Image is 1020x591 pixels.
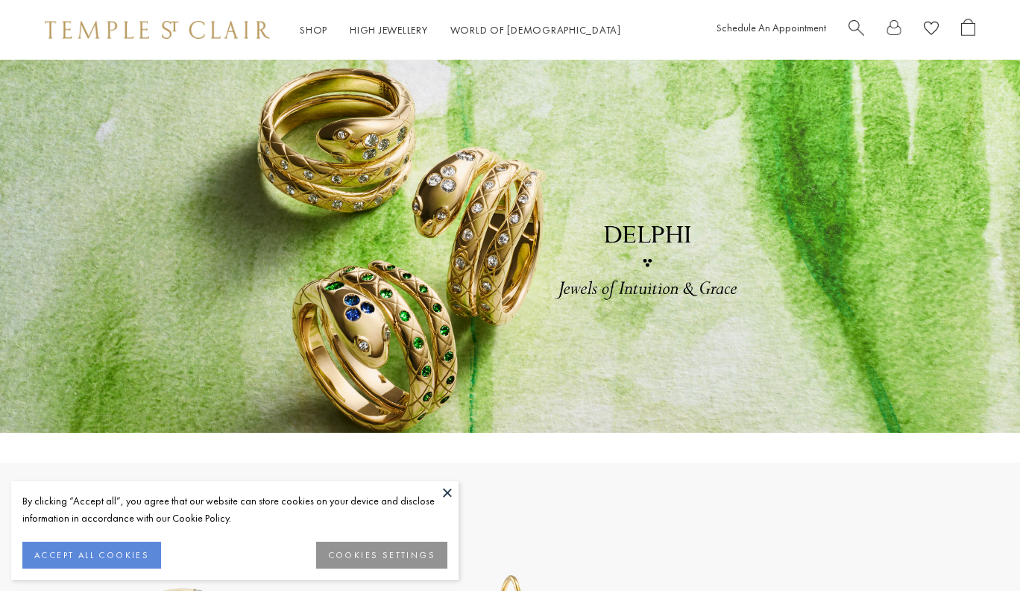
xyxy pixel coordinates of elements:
a: Schedule An Appointment [717,21,826,34]
a: View Wishlist [924,19,939,42]
iframe: Gorgias live chat messenger [945,521,1005,576]
div: By clicking “Accept all”, you agree that our website can store cookies on your device and disclos... [22,492,447,527]
a: World of [DEMOGRAPHIC_DATA]World of [DEMOGRAPHIC_DATA] [450,23,621,37]
a: Search [849,19,864,42]
nav: Main navigation [300,21,621,40]
a: High JewelleryHigh Jewellery [350,23,428,37]
button: ACCEPT ALL COOKIES [22,542,161,569]
a: ShopShop [300,23,327,37]
button: COOKIES SETTINGS [316,542,447,569]
a: Open Shopping Bag [961,19,975,42]
img: Temple St. Clair [45,21,270,39]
